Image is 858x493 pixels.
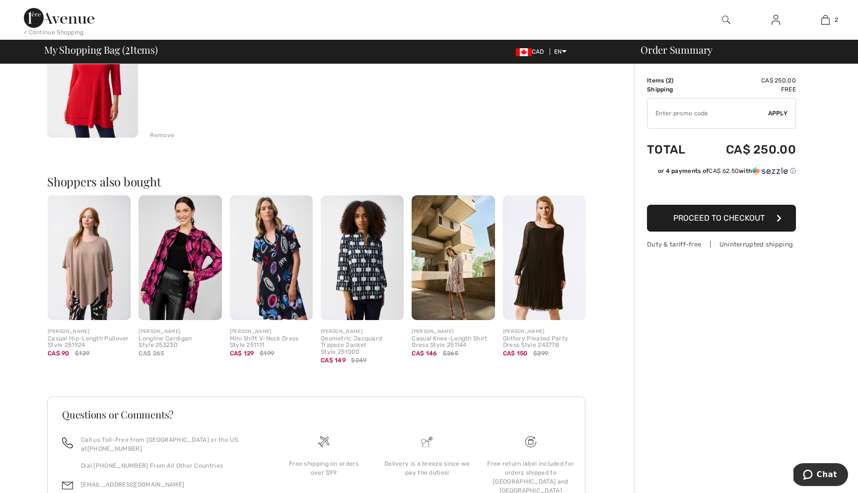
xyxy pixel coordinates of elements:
td: CA$ 250.00 [700,133,796,166]
div: Delivery is a breeze since we pay the duties! [383,459,471,477]
div: or 4 payments of with [658,166,796,175]
img: email [62,480,73,491]
td: Shipping [647,85,700,94]
img: Casual Loose Fit Top Style 251969 [47,1,138,138]
div: < Continue Shopping [24,28,84,37]
div: Geometric Jacquard Trapeze Jacket Style 251000 [321,335,404,356]
img: My Info [772,14,780,26]
div: Glittery Pleated Party Dress Style 243778 [503,335,586,349]
span: EN [554,48,567,55]
span: CA$ 265 [139,350,164,357]
span: CA$ 146 [412,350,437,357]
input: Promo code [647,98,768,128]
div: [PERSON_NAME] [139,328,221,335]
div: [PERSON_NAME] [48,328,131,335]
img: Free shipping on orders over $99 [318,436,329,447]
iframe: PayPal-paypal [647,179,796,201]
span: CA$ 149 [321,357,346,364]
div: [PERSON_NAME] [230,328,313,335]
img: Sezzle [752,166,788,175]
div: [PERSON_NAME] [321,328,404,335]
div: Mini Shift V-Neck Dress Style 251111 [230,335,313,349]
span: 2 [125,42,130,55]
td: Items ( ) [647,76,700,85]
span: CA$ 62.50 [709,167,739,174]
button: Proceed to Checkout [647,205,796,232]
div: Remove [150,131,174,140]
a: [EMAIL_ADDRESS][DOMAIN_NAME] [81,481,184,488]
a: Sign In [764,14,788,26]
span: $249 [351,356,366,365]
span: $299 [533,349,548,358]
div: [PERSON_NAME] [503,328,586,335]
div: Order Summary [629,45,852,55]
h3: Questions or Comments? [62,410,571,419]
td: CA$ 250.00 [700,76,796,85]
td: Free [700,85,796,94]
div: [PERSON_NAME] [412,328,495,335]
div: Free shipping on orders over $99 [280,459,367,477]
span: $129 [75,349,89,358]
a: [PHONE_NUMBER] [87,445,142,452]
span: Proceed to Checkout [673,213,765,223]
img: Delivery is a breeze since we pay the duties! [422,436,432,447]
img: 1ère Avenue [24,8,94,28]
img: My Bag [821,14,830,26]
a: 2 [801,14,850,26]
img: Mini Shift V-Neck Dress Style 251111 [230,195,313,320]
h2: Shoppers also bought [47,175,593,187]
img: Casual Hip-Length Pullover Style 251924 [48,195,131,320]
img: Geometric Jacquard Trapeze Jacket Style 251000 [321,195,404,320]
div: Longline Cardigan Style 253230 [139,335,221,349]
img: Canadian Dollar [516,48,532,56]
span: Apply [768,109,788,118]
img: Longline Cardigan Style 253230 [139,195,221,320]
p: Call us Toll-Free from [GEOGRAPHIC_DATA] or the US at [81,435,260,453]
div: Casual Hip-Length Pullover Style 251924 [48,335,131,349]
div: Casual Knee-Length Shirt Dress Style 251144 [412,335,495,349]
span: CAD [516,48,548,55]
div: or 4 payments ofCA$ 62.50withSezzle Click to learn more about Sezzle [647,166,796,179]
span: $199 [260,349,274,358]
img: search the website [722,14,730,26]
span: CA$ 90 [48,350,70,357]
p: Dial [PHONE_NUMBER] From All Other Countries [81,461,260,470]
img: call [62,437,73,448]
td: Total [647,133,700,166]
span: $265 [443,349,458,358]
span: My Shopping Bag ( Items) [44,45,158,55]
span: CA$ 129 [230,350,254,357]
div: Duty & tariff-free | Uninterrupted shipping [647,240,796,249]
img: Free shipping on orders over $99 [525,436,536,447]
img: Casual Knee-Length Shirt Dress Style 251144 [412,195,495,320]
img: Glittery Pleated Party Dress Style 243778 [503,195,586,320]
span: 2 [835,15,838,24]
span: 2 [668,77,671,84]
iframe: Opens a widget where you can chat to one of our agents [793,463,848,488]
span: CA$ 150 [503,350,528,357]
